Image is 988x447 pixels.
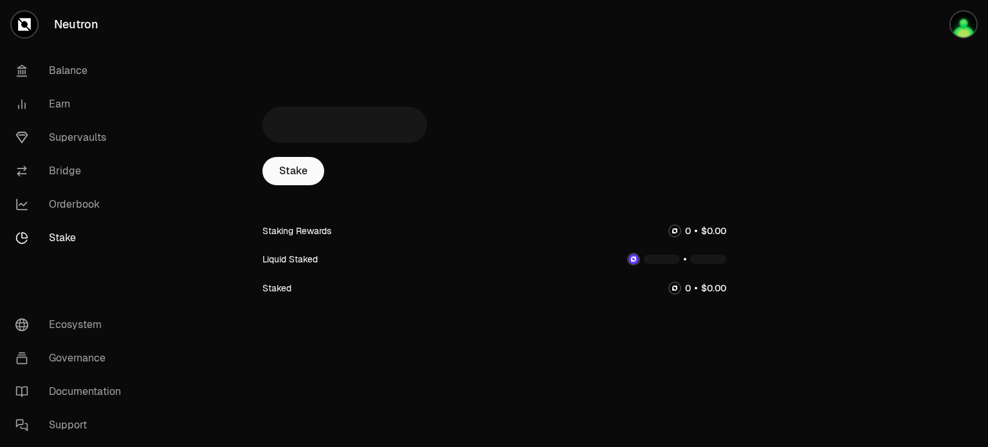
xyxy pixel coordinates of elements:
div: Staking Rewards [262,224,331,237]
a: Earn [5,87,139,121]
img: TOP!!! [951,12,976,37]
a: Balance [5,54,139,87]
a: Governance [5,342,139,375]
img: NTRN Logo [670,226,680,236]
div: Liquid Staked [262,253,318,266]
a: Stake [262,157,324,185]
a: Bridge [5,154,139,188]
a: Ecosystem [5,308,139,342]
a: Support [5,408,139,442]
img: NTRN Logo [670,283,680,293]
a: Orderbook [5,188,139,221]
a: Documentation [5,375,139,408]
img: dNTRN Logo [628,254,639,264]
div: Staked [262,282,291,295]
a: Stake [5,221,139,255]
a: Supervaults [5,121,139,154]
